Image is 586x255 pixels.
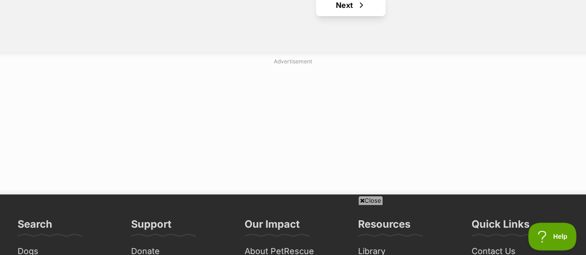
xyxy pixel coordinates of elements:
iframe: Help Scout Beacon - Open [528,223,577,250]
h3: Search [18,218,52,236]
iframe: Advertisement [69,69,518,185]
span: Close [358,196,383,205]
iframe: Advertisement [69,209,518,250]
